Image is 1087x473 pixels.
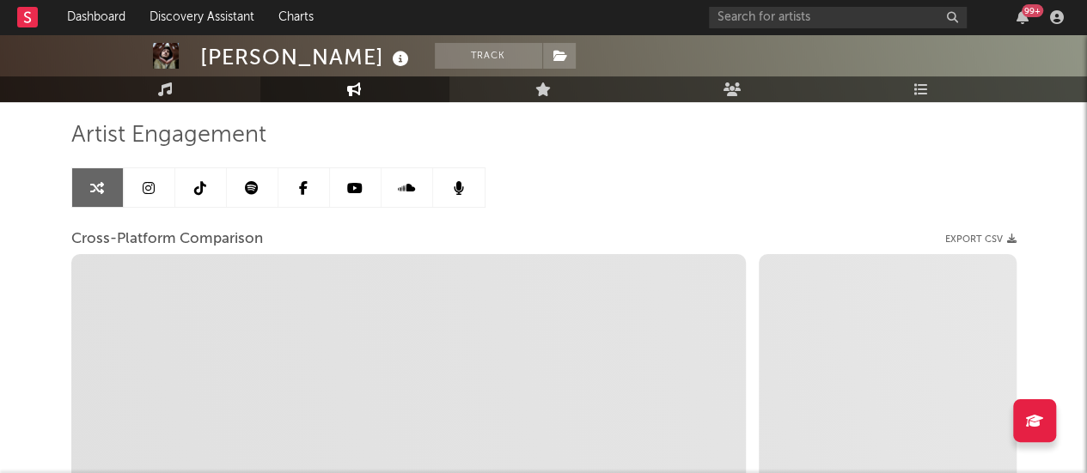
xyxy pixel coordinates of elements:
span: Cross-Platform Comparison [71,229,263,250]
button: 99+ [1017,10,1029,24]
button: Track [435,43,542,69]
div: [PERSON_NAME] [200,43,413,71]
input: Search for artists [709,7,967,28]
div: 99 + [1022,4,1043,17]
button: Export CSV [945,234,1017,245]
span: Artist Engagement [71,125,266,146]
